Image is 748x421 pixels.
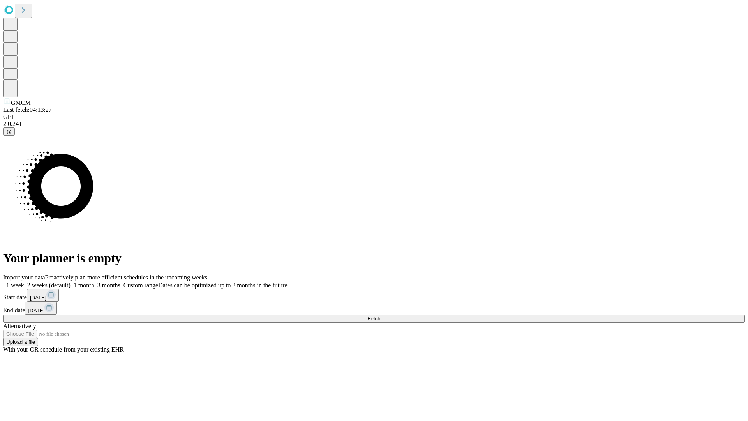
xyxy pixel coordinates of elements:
[74,282,94,288] span: 1 month
[6,282,24,288] span: 1 week
[11,99,31,106] span: GMCM
[3,251,745,265] h1: Your planner is empty
[123,282,158,288] span: Custom range
[6,129,12,134] span: @
[27,282,71,288] span: 2 weeks (default)
[3,120,745,127] div: 2.0.241
[367,316,380,322] span: Fetch
[28,308,44,313] span: [DATE]
[3,106,52,113] span: Last fetch: 04:13:27
[3,323,36,329] span: Alternatively
[3,315,745,323] button: Fetch
[3,302,745,315] div: End date
[3,338,38,346] button: Upload a file
[25,302,57,315] button: [DATE]
[27,289,59,302] button: [DATE]
[3,113,745,120] div: GEI
[3,346,124,353] span: With your OR schedule from your existing EHR
[3,289,745,302] div: Start date
[97,282,120,288] span: 3 months
[3,127,15,136] button: @
[30,295,46,301] span: [DATE]
[3,274,45,281] span: Import your data
[158,282,289,288] span: Dates can be optimized up to 3 months in the future.
[45,274,209,281] span: Proactively plan more efficient schedules in the upcoming weeks.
